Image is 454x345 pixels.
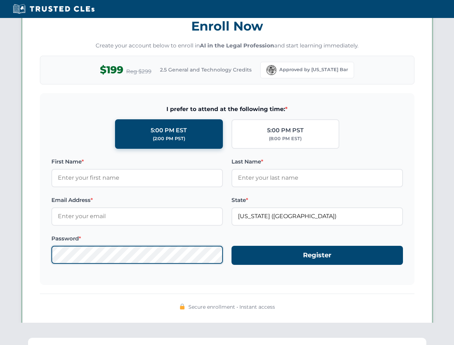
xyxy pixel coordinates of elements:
[188,303,275,311] span: Secure enrollment • Instant access
[200,42,274,49] strong: AI in the Legal Profession
[266,65,276,75] img: Florida Bar
[11,4,97,14] img: Trusted CLEs
[231,157,403,166] label: Last Name
[153,135,185,142] div: (2:00 PM PST)
[231,246,403,265] button: Register
[231,196,403,204] label: State
[51,196,223,204] label: Email Address
[51,157,223,166] label: First Name
[100,62,123,78] span: $199
[51,234,223,243] label: Password
[51,105,403,114] span: I prefer to attend at the following time:
[269,135,302,142] div: (8:00 PM EST)
[40,15,414,37] h3: Enroll Now
[151,126,187,135] div: 5:00 PM EST
[231,207,403,225] input: Florida (FL)
[51,169,223,187] input: Enter your first name
[40,42,414,50] p: Create your account below to enroll in and start learning immediately.
[279,66,348,73] span: Approved by [US_STATE] Bar
[51,207,223,225] input: Enter your email
[160,66,252,74] span: 2.5 General and Technology Credits
[267,126,304,135] div: 5:00 PM PST
[179,304,185,309] img: 🔒
[231,169,403,187] input: Enter your last name
[126,67,151,76] span: Reg $299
